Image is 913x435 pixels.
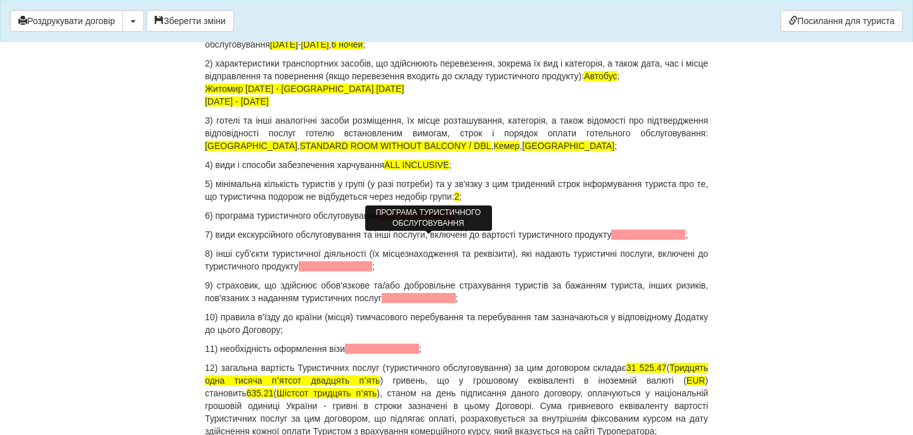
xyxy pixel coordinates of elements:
span: 2 [455,192,460,202]
span: 635.21 [247,388,274,398]
p: 10) правила в'їзду до країни (місця) тимчасового перебування та перебування там зазначаються у ві... [205,311,708,336]
span: [GEOGRAPHIC_DATA] [205,141,297,151]
span: 6 ночей [332,39,363,49]
span: ALL INCLUSIVE [384,160,449,170]
span: Автобус [584,71,617,81]
span: Кемер [494,141,520,151]
p: 2) характеристики транспортних засобів, що здійснюють перевезення, зокрема їх вид і категорія, а ... [205,57,708,108]
span: 31 525.47 [626,363,667,373]
span: STANDARD ROOM WITHOUT BALCONY / DBL [300,141,491,151]
span: EUR [687,375,706,386]
button: Роздрукувати договір [10,10,123,32]
button: Зберегти зміни [146,10,234,32]
p: 5) мінімальна кількість туристів у групі (у разі потреби) та у зв'язку з цим триденний строк інфо... [205,178,708,203]
span: Шістсот тридцять пʼять [276,388,377,398]
p: 7) види екскурсійного обслуговування та інші послуги, включені до вартості туристичного продукту ; [205,228,708,241]
p: 11) необхідність оформлення візи ; [205,342,708,355]
p: 4) види і способи забезпечення харчування ; [205,159,708,171]
p: 6) програма туристичного обслуговування ; [205,209,708,222]
p: 9) страховик, що здійснює обов'язкове та/або добровільне страхування туристів за бажанням туриста... [205,279,708,304]
div: ПРОГРАМА ТУРИСТИЧНОГО ОБСЛУГОВУВАННЯ [365,205,492,231]
span: [DATE] [270,39,298,49]
a: Посилання для туриста [780,10,903,32]
span: [DATE] [301,39,329,49]
p: 8) інші суб'єкти туристичної діяльності (їх місцезнаходження та реквізити), які надають туристичн... [205,247,708,273]
p: 3) готелі та інші аналогічні засоби розміщення, їх місце розташування, категорія, а також відомос... [205,114,708,152]
span: [GEOGRAPHIC_DATA] [522,141,615,151]
span: Житомир [DATE] - [GEOGRAPHIC_DATA] [DATE] [DATE] - [DATE] [205,84,404,107]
